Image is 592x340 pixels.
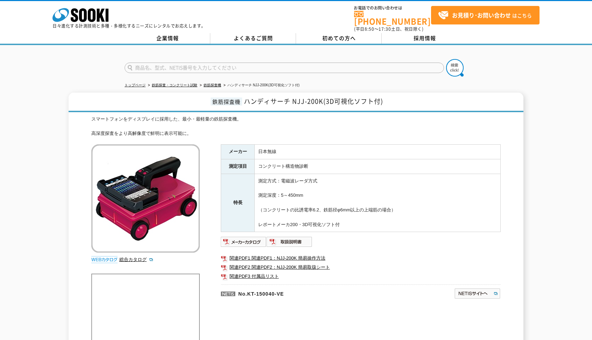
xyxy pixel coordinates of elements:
[354,6,431,10] span: お電話でのお問い合わせは
[210,33,296,44] a: よくあるご質問
[452,11,511,19] strong: お見積り･お問い合わせ
[91,144,200,253] img: ハンディサーチ NJJ-200K(3D可視化ソフト付)
[221,272,501,281] a: 関連PDF3 付属品リスト
[204,83,221,87] a: 鉄筋探査機
[221,174,255,232] th: 特長
[322,34,356,42] span: 初めての方へ
[431,6,540,24] a: お見積り･お問い合わせはこちら
[52,24,206,28] p: 日々進化する計測技術と多種・多様化するニーズにレンタルでお応えします。
[221,236,267,247] img: メーカーカタログ
[365,26,374,32] span: 8:50
[255,174,501,232] td: 測定方式：電磁波レーダ方式 測定深度：5～450mm （コンクリートの比誘電率6.2、鉄筋径φ6mm以上の上端筋の場合） レポートメーカ200・3D可視化ソフト付
[454,288,501,299] img: NETISサイトへ
[354,11,431,25] a: [PHONE_NUMBER]
[438,10,532,21] span: はこちら
[221,263,501,272] a: 関連PDF2 関連PDF2：NJJ-200K 簡易取扱シート
[211,97,242,106] span: 鉄筋探査機
[91,116,501,137] div: スマートフォンをディスプレイに採用した、最小・最軽量の鉄筋探査機。 高深度探査をより高解像度で鮮明に表示可能に。
[221,284,387,301] p: No.KT-150040-VE
[244,96,383,106] span: ハンディサーチ NJJ-200K(3D可視化ソフト付)
[354,26,423,32] span: (平日 ～ 土日、祝日除く)
[125,63,444,73] input: 商品名、型式、NETIS番号を入力してください
[91,256,118,263] img: webカタログ
[382,33,467,44] a: 採用情報
[222,82,299,89] li: ハンディサーチ NJJ-200K(3D可視化ソフト付)
[446,59,464,77] img: btn_search.png
[221,145,255,159] th: メーカー
[267,236,312,247] img: 取扱説明書
[125,83,146,87] a: トップページ
[255,145,501,159] td: 日本無線
[125,33,210,44] a: 企業情報
[296,33,382,44] a: 初めての方へ
[267,241,312,246] a: 取扱説明書
[119,257,154,262] a: 総合カタログ
[221,241,267,246] a: メーカーカタログ
[221,159,255,174] th: 測定項目
[152,83,197,87] a: 鉄筋探査・コンクリート試験
[221,254,501,263] a: 関連PDF1 関連PDF1：NJJ-200K 簡易操作方法
[379,26,391,32] span: 17:30
[255,159,501,174] td: コンクリート構造物診断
